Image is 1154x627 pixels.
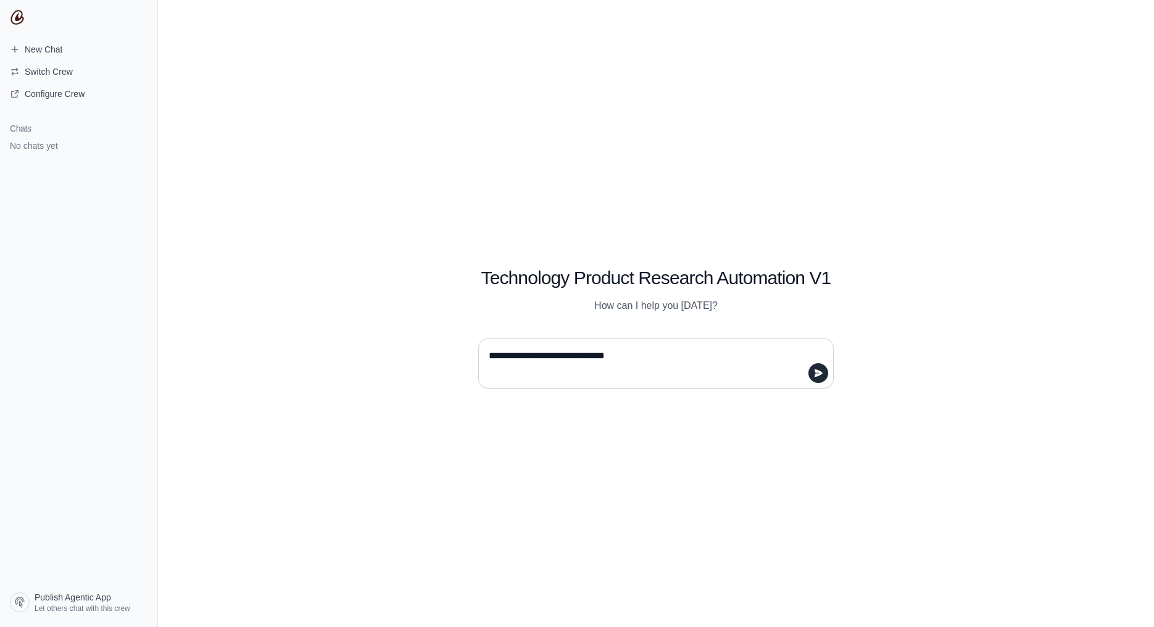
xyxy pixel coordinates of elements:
span: New Chat [25,43,62,56]
span: Publish Agentic App [35,591,111,604]
a: Configure Crew [5,84,152,104]
span: Switch Crew [25,65,73,78]
button: Switch Crew [5,62,152,82]
h1: Technology Product Research Automation V1 [478,267,834,289]
iframe: Chat Widget [1092,568,1154,627]
img: CrewAI Logo [10,10,25,25]
p: How can I help you [DATE]? [478,298,834,313]
a: New Chat [5,40,152,59]
a: Publish Agentic App Let others chat with this crew [5,587,152,617]
span: Let others chat with this crew [35,604,130,613]
span: Configure Crew [25,88,85,100]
